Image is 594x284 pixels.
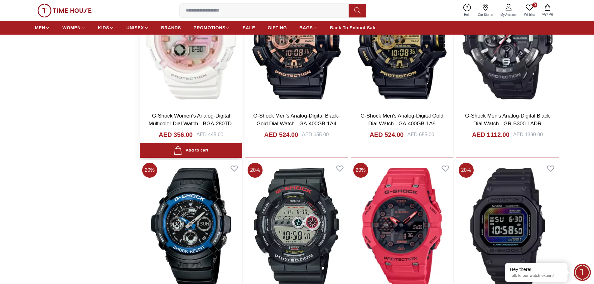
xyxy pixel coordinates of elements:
[299,22,317,33] a: BAGS
[62,25,81,31] span: WOMEN
[268,22,287,33] a: GIFTING
[330,22,377,33] a: Back To School Sale
[37,4,92,17] img: ...
[510,266,563,272] div: Hey there!
[498,12,519,17] span: My Account
[330,25,377,31] span: Back To School Sale
[248,163,263,178] span: 20 %
[264,130,298,139] h4: AED 524.00
[243,22,255,33] a: SALE
[35,22,50,33] a: MEN
[98,22,114,33] a: KIDS
[35,25,45,31] span: MEN
[472,130,509,139] h4: AED 1112.00
[174,146,208,155] div: Add to cart
[243,25,255,31] span: SALE
[360,113,443,127] a: G-Shock Men's Analog-Digital Gold Dial Watch - GA-400GB-1A9
[538,3,557,18] button: My Bag
[459,163,474,178] span: 20 %
[126,22,148,33] a: UNISEX
[161,22,181,33] a: BRANDS
[461,12,473,17] span: Help
[510,273,563,278] p: Talk to our watch expert!
[476,12,495,17] span: Our Stores
[62,22,85,33] a: WOMEN
[161,25,181,31] span: BRANDS
[370,130,404,139] h4: AED 524.00
[196,131,223,138] div: AED 445.00
[159,130,193,139] h4: AED 356.00
[142,163,157,178] span: 20 %
[98,25,109,31] span: KIDS
[126,25,144,31] span: UNISEX
[513,131,543,138] div: AED 1390.00
[474,2,497,18] a: Our Stores
[532,2,537,7] span: 0
[407,131,434,138] div: AED 655.00
[299,25,313,31] span: BAGS
[253,113,340,127] a: G-Shock Men's Analog-Digital Black-Gold Dial Watch - GA-400GB-1A4
[540,12,555,17] span: My Bag
[302,131,329,138] div: AED 655.00
[268,25,287,31] span: GIFTING
[353,163,368,178] span: 20 %
[520,2,538,18] a: 0Wishlist
[194,22,230,33] a: PROMOTIONS
[194,25,226,31] span: PROMOTIONS
[574,264,591,281] div: Chat Widget
[465,113,550,127] a: G-Shock Men's Analog-Digital Black Dial Watch - GR-B300-1ADR
[148,113,237,135] a: G-Shock Women's Analog-Digital Multicolor Dial Watch - BGA-280TD-7ADR
[522,12,537,17] span: Wishlist
[460,2,474,18] a: Help
[140,143,242,158] button: Add to cart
